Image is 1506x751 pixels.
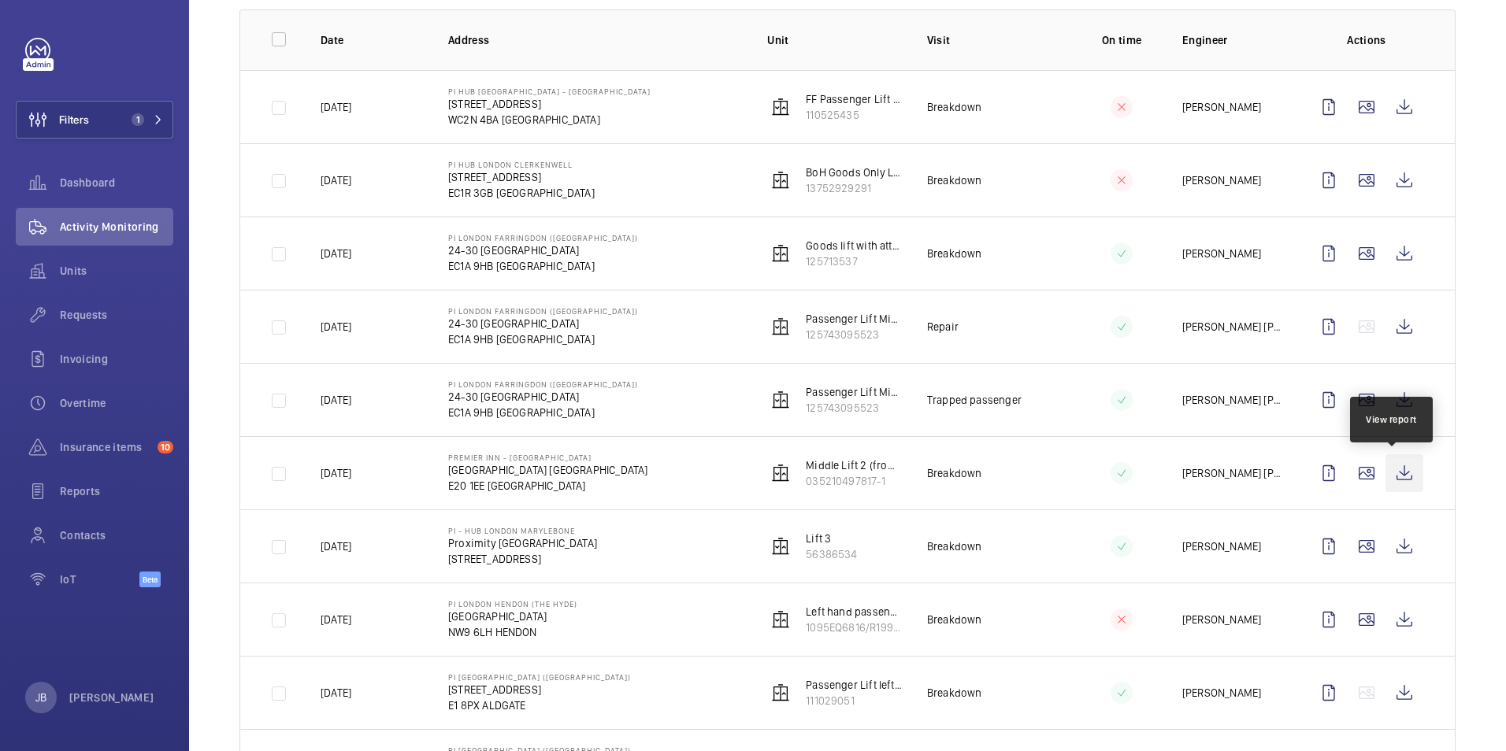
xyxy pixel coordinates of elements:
[321,392,351,408] p: [DATE]
[806,546,857,562] p: 56386534
[448,316,638,331] p: 24-30 [GEOGRAPHIC_DATA]
[448,185,595,201] p: EC1R 3GB [GEOGRAPHIC_DATA]
[806,531,857,546] p: Lift 3
[806,693,902,708] p: 111029051
[1086,32,1157,48] p: On time
[927,319,959,335] p: Repair
[448,87,651,96] p: PI Hub [GEOGRAPHIC_DATA] - [GEOGRAPHIC_DATA]
[448,624,577,640] p: NW9 6LH HENDON
[1182,538,1261,554] p: [PERSON_NAME]
[448,96,651,112] p: [STREET_ADDRESS]
[806,91,902,107] p: FF Passenger Lift Right Hand
[1182,246,1261,261] p: [PERSON_NAME]
[448,379,638,389] p: PI London Farringdon ([GEOGRAPHIC_DATA])
[771,683,790,702] img: elevator.svg
[321,172,351,188] p: [DATE]
[1366,412,1417,427] div: View report
[321,99,351,115] p: [DATE]
[767,32,902,48] p: Unit
[60,219,173,235] span: Activity Monitoring
[806,165,902,180] p: BoH Goods Only Lift with Attendant Control
[60,263,173,279] span: Units
[448,478,647,494] p: E20 1EE [GEOGRAPHIC_DATA]
[448,405,638,420] p: EC1A 9HB [GEOGRAPHIC_DATA]
[448,697,631,713] p: E1 8PX ALDGATE
[60,572,139,587] span: IoT
[771,317,790,336] img: elevator.svg
[132,113,144,126] span: 1
[59,112,89,128] span: Filters
[448,609,577,624] p: [GEOGRAPHIC_DATA]
[60,527,173,543] span: Contacts
[158,441,173,453] span: 10
[448,331,638,347] p: EC1A 9HB [GEOGRAPHIC_DATA]
[1182,99,1261,115] p: [PERSON_NAME]
[448,306,638,316] p: PI London Farringdon ([GEOGRAPHIC_DATA])
[1182,612,1261,627] p: [PERSON_NAME]
[448,453,647,462] p: Premier Inn - [GEOGRAPHIC_DATA]
[448,112,651,128] p: WC2N 4BA [GEOGRAPHIC_DATA]
[806,604,902,620] p: Left hand passenger lift duplex
[60,395,173,411] span: Overtime
[1310,32,1423,48] p: Actions
[60,175,173,191] span: Dashboard
[139,572,161,587] span: Beta
[60,351,173,367] span: Invoicing
[806,620,902,635] p: 1095EQ6816/R199219
[448,535,597,551] p: Proximity [GEOGRAPHIC_DATA]
[448,462,647,478] p: [GEOGRAPHIC_DATA] [GEOGRAPHIC_DATA]
[771,610,790,629] img: elevator.svg
[321,685,351,701] p: [DATE]
[771,390,790,409] img: elevator.svg
[806,311,902,327] p: Passenger Lift Middle
[16,101,173,139] button: Filters1
[448,32,742,48] p: Address
[927,99,982,115] p: Breakdown
[927,246,982,261] p: Breakdown
[806,384,902,400] p: Passenger Lift Middle
[806,400,902,416] p: 125743095523
[927,685,982,701] p: Breakdown
[1182,32,1285,48] p: Engineer
[321,246,351,261] p: [DATE]
[806,107,902,123] p: 110525435
[771,464,790,483] img: elevator.svg
[927,538,982,554] p: Breakdown
[806,180,902,196] p: 13752929291
[927,465,982,481] p: Breakdown
[806,677,902,693] p: Passenger Lift left Hand
[1182,319,1285,335] p: [PERSON_NAME] [PERSON_NAME]
[771,98,790,117] img: elevator.svg
[806,473,902,489] p: 035210497817-1
[448,682,631,697] p: [STREET_ADDRESS]
[1182,392,1285,408] p: [PERSON_NAME] [PERSON_NAME]
[448,526,597,535] p: PI - Hub London Marylebone
[60,483,173,499] span: Reports
[60,439,151,455] span: Insurance items
[69,690,154,705] p: [PERSON_NAME]
[448,551,597,567] p: [STREET_ADDRESS]
[448,258,638,274] p: EC1A 9HB [GEOGRAPHIC_DATA]
[927,32,1062,48] p: Visit
[448,233,638,242] p: PI London Farringdon ([GEOGRAPHIC_DATA])
[771,244,790,263] img: elevator.svg
[1182,172,1261,188] p: [PERSON_NAME]
[806,253,902,269] p: 125713537
[448,169,595,185] p: [STREET_ADDRESS]
[35,690,46,705] p: JB
[321,612,351,627] p: [DATE]
[321,538,351,554] p: [DATE]
[321,465,351,481] p: [DATE]
[448,389,638,405] p: 24-30 [GEOGRAPHIC_DATA]
[60,307,173,323] span: Requests
[321,319,351,335] p: [DATE]
[448,242,638,258] p: 24-30 [GEOGRAPHIC_DATA]
[927,392,1022,408] p: Trapped passenger
[321,32,423,48] p: Date
[1182,465,1285,481] p: [PERSON_NAME] [PERSON_NAME]
[448,599,577,609] p: PI London Hendon (The Hyde)
[1182,685,1261,701] p: [PERSON_NAME]
[448,160,595,169] p: PI Hub London Clerkenwell
[771,537,790,556] img: elevator.svg
[806,327,902,342] p: 125743095523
